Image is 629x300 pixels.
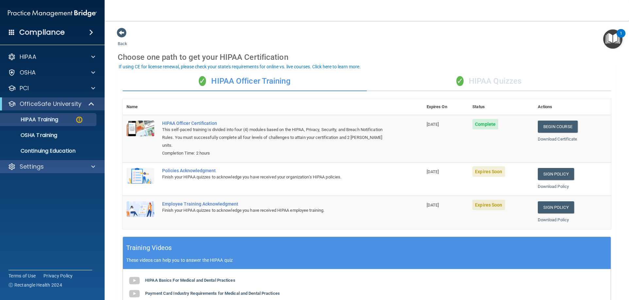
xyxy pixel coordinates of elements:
[538,217,569,222] a: Download Policy
[8,163,95,171] a: Settings
[128,274,141,287] img: gray_youtube_icon.38fcd6cc.png
[538,168,574,180] a: Sign Policy
[145,291,280,296] b: Payment Card Industry Requirements for Medical and Dental Practices
[4,116,58,123] p: HIPAA Training
[538,121,578,133] a: Begin Course
[123,99,158,115] th: Name
[8,69,95,76] a: OSHA
[472,119,498,129] span: Complete
[596,255,621,280] iframe: Drift Widget Chat Controller
[427,203,439,208] span: [DATE]
[123,72,367,91] div: HIPAA Officer Training
[145,278,235,283] b: HIPAA Basics For Medical and Dental Practices
[538,137,577,142] a: Download Certificate
[603,29,622,49] button: Open Resource Center, 1 new notification
[472,200,505,210] span: Expires Soon
[162,121,390,126] a: HIPAA Officer Certification
[427,169,439,174] span: [DATE]
[427,122,439,127] span: [DATE]
[162,168,390,173] div: Policies Acknowledgment
[20,69,36,76] p: OSHA
[126,258,607,263] p: These videos can help you to answer the HIPAA quiz
[162,126,390,149] div: This self-paced training is divided into four (4) modules based on the HIPAA, Privacy, Security, ...
[620,33,622,42] div: 1
[118,48,616,67] div: Choose one path to get your HIPAA Certification
[4,132,57,139] p: OSHA Training
[118,63,362,70] button: If using CE for license renewal, please check your state's requirements for online vs. live cours...
[126,242,172,254] h5: Training Videos
[423,99,469,115] th: Expires On
[367,72,611,91] div: HIPAA Quizzes
[118,33,127,46] a: Back
[8,7,97,20] img: PMB logo
[19,28,65,37] h4: Compliance
[162,207,390,214] div: Finish your HIPAA quizzes to acknowledge you have received HIPAA employee training.
[8,100,95,108] a: OfficeSafe University
[20,163,44,171] p: Settings
[468,99,534,115] th: Status
[538,201,574,213] a: Sign Policy
[20,84,29,92] p: PCI
[4,148,93,154] p: Continuing Education
[199,76,206,86] span: ✓
[8,273,36,279] a: Terms of Use
[472,166,505,177] span: Expires Soon
[534,99,611,115] th: Actions
[119,64,361,69] div: If using CE for license renewal, please check your state's requirements for online vs. live cours...
[8,84,95,92] a: PCI
[75,116,83,124] img: warning-circle.0cc9ac19.png
[43,273,73,279] a: Privacy Policy
[20,53,36,61] p: HIPAA
[162,201,390,207] div: Employee Training Acknowledgment
[538,184,569,189] a: Download Policy
[20,100,81,108] p: OfficeSafe University
[8,53,95,61] a: HIPAA
[162,173,390,181] div: Finish your HIPAA quizzes to acknowledge you have received your organization’s HIPAA policies.
[8,282,62,288] span: Ⓒ Rectangle Health 2024
[456,76,464,86] span: ✓
[162,149,390,157] div: Completion Time: 2 hours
